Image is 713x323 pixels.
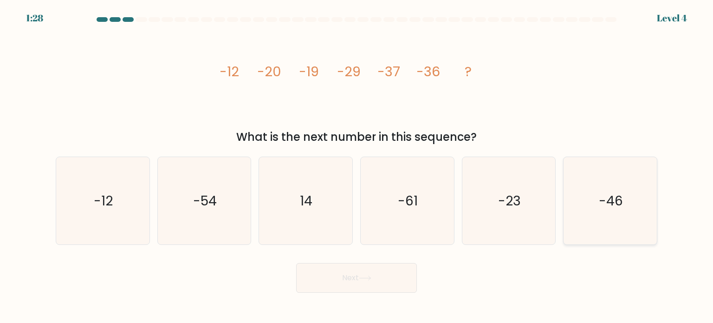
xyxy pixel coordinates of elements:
text: -23 [498,191,521,210]
tspan: -36 [416,62,440,81]
tspan: -12 [220,62,239,81]
tspan: -20 [257,62,281,81]
text: -61 [398,191,418,210]
text: -46 [599,191,623,210]
text: 14 [300,191,313,210]
button: Next [296,263,417,293]
tspan: -19 [299,62,319,81]
div: 1:28 [26,11,43,25]
text: -12 [94,191,113,210]
tspan: -29 [337,62,361,81]
text: -54 [193,191,217,210]
tspan: ? [465,62,472,81]
div: Level 4 [657,11,687,25]
tspan: -37 [377,62,400,81]
div: What is the next number in this sequence? [61,129,652,145]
